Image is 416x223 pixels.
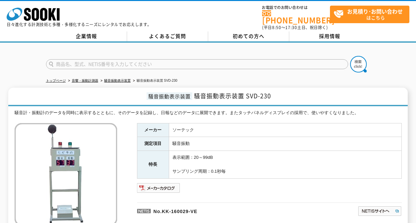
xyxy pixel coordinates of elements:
strong: お見積り･お問い合わせ [347,7,403,15]
span: (平日 ～ 土日、祝日除く) [262,24,328,30]
div: 騒音計・振動計のデータを同時に表示するとともに、そのデータを記録し、日報などのデータに展開できます。またタッチパネルディスプレイの採用で、使いやすくなりました。 [15,110,402,116]
span: はこちら [334,6,409,22]
span: 騒音振動表示装置 SVD-230 [194,91,271,100]
td: 表示範囲：20～99dB サンプリング周期：0.1秒毎 [169,151,401,178]
a: 騒音振動表示装置 [104,79,131,82]
a: メーカーカタログ [137,187,180,192]
p: No.KK-160029-VE [137,202,294,218]
span: 騒音振動表示装置 [147,92,192,100]
img: btn_search.png [350,56,367,72]
a: 企業情報 [46,31,127,41]
a: 初めての方へ [208,31,289,41]
img: メーカーカタログ [137,183,180,193]
input: 商品名、型式、NETIS番号を入力してください [46,59,348,69]
a: お見積り･お問い合わせはこちら [330,6,409,23]
th: 測定項目 [137,137,169,151]
th: メーカー [137,123,169,137]
a: トップページ [46,79,66,82]
th: 特長 [137,151,169,178]
a: 採用情報 [289,31,370,41]
span: 初めての方へ [233,32,264,40]
span: 8:50 [272,24,281,30]
a: よくあるご質問 [127,31,208,41]
a: 音響・振動計測器 [72,79,98,82]
span: お電話でのお問い合わせは [262,6,330,10]
td: 騒音振動 [169,137,401,151]
img: NETISサイトへ [358,206,402,216]
span: 17:30 [285,24,297,30]
td: ソーテック [169,123,401,137]
p: 日々進化する計測技術と多種・多様化するニーズにレンタルでお応えします。 [7,22,152,26]
a: [PHONE_NUMBER] [262,10,330,24]
li: 騒音振動表示装置 SVD-230 [132,77,177,84]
